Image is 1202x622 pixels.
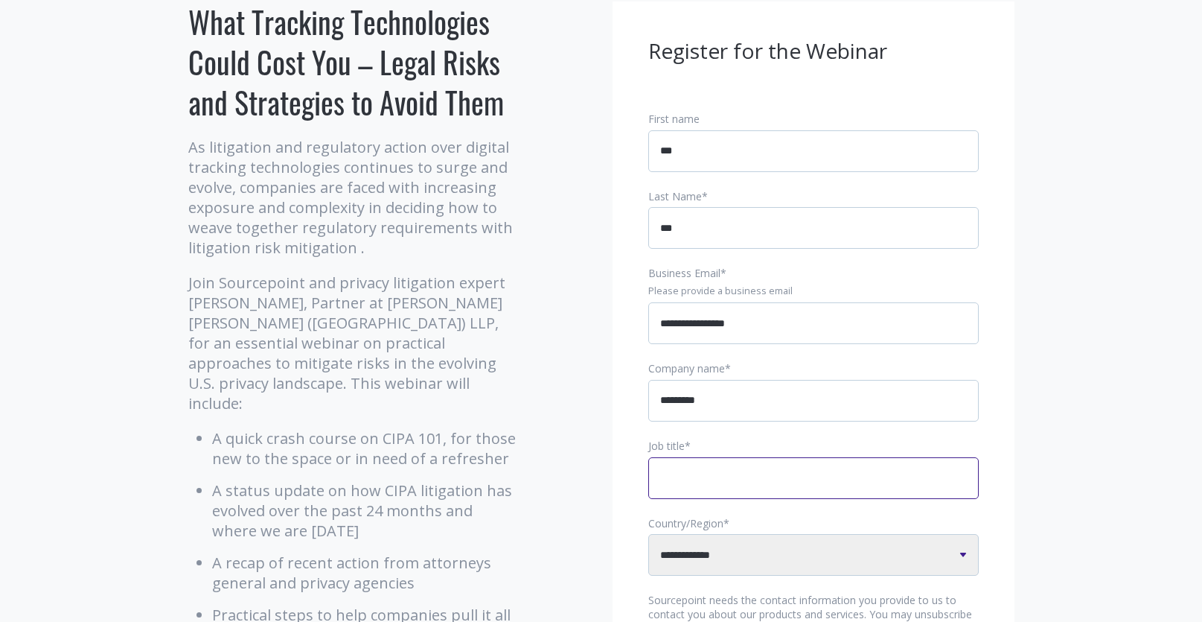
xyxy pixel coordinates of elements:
[648,266,720,280] span: Business Email
[212,480,520,541] li: A status update on how CIPA litigation has evolved over the past 24 months and where we are [DATE]
[648,439,685,453] span: Job title
[188,137,520,258] p: As litigation and regulatory action over digital tracking technologies continues to surge and evo...
[648,516,723,530] span: Country/Region
[648,112,700,126] span: First name
[648,37,979,66] h3: Register for the Webinar
[212,428,520,469] li: A quick crash course on CIPA 101, for those new to the space or in need of a refresher
[648,361,725,375] span: Company name
[648,189,702,203] span: Last Name
[188,273,520,413] p: Join Sourcepoint and privacy litigation expert [PERSON_NAME], Partner at [PERSON_NAME] [PERSON_NA...
[188,1,520,122] h1: What Tracking Technologies Could Cost You – Legal Risks and Strategies to Avoid Them
[212,553,520,593] li: A recap of recent action from attorneys general and privacy agencies
[648,285,979,298] legend: Please provide a business email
